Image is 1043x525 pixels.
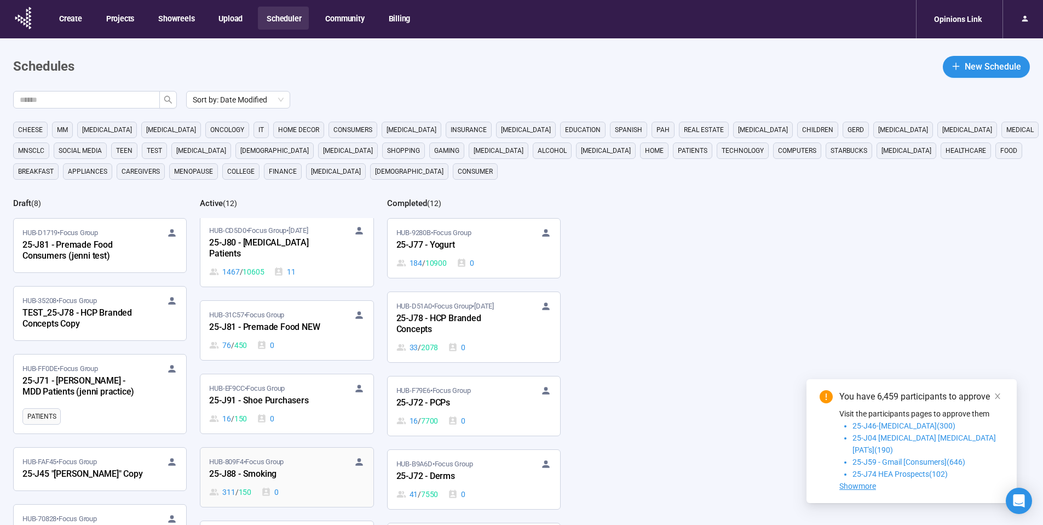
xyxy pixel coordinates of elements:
a: HUB-9280B•Focus Group25-J77 - Yogurt184 / 109000 [388,219,560,278]
button: Showreels [149,7,202,30]
div: 0 [448,341,465,353]
div: You have 6,459 participants to approve [839,390,1004,403]
span: search [164,95,172,104]
span: 450 [234,339,247,351]
span: / [231,413,234,425]
div: 311 [209,486,251,498]
span: HUB-F79E6 • Focus Group [396,385,471,396]
div: 16 [209,413,247,425]
span: New Schedule [965,60,1021,73]
span: Patients [27,411,56,422]
span: MM [57,124,68,135]
span: [MEDICAL_DATA] [311,166,361,177]
span: close [994,392,1001,400]
span: PAH [656,124,670,135]
span: real estate [684,124,724,135]
span: alcohol [538,145,567,156]
div: 25-J88 - Smoking [209,467,330,482]
span: plus [952,62,960,71]
a: HUB-31C57•Focus Group25-J81 - Premade Food NEW76 / 4500 [200,301,373,360]
div: 184 [396,257,447,269]
span: / [231,339,234,351]
span: Insurance [451,124,487,135]
span: starbucks [831,145,867,156]
span: 25-J46-[MEDICAL_DATA](300) [852,421,955,430]
div: Opinions Link [927,9,988,30]
span: HUB-809F4 • Focus Group [209,456,284,467]
span: finance [269,166,297,177]
a: HUB-35208•Focus GroupTEST_25-J78 - HCP Branded Concepts Copy [14,287,186,340]
div: 25-J77 - Yogurt [396,238,517,253]
button: Community [316,7,372,30]
span: social media [59,145,102,156]
span: 25-J59 - Gmail [Consumers](646) [852,458,965,466]
span: medical [1006,124,1034,135]
span: [MEDICAL_DATA] [474,145,523,156]
a: HUB-EF9CC•Focus Group25-J91 - Shoe Purchasers16 / 1500 [200,374,373,433]
span: / [235,486,239,498]
h2: Completed [387,198,427,208]
span: caregivers [122,166,160,177]
span: [MEDICAL_DATA] [581,145,631,156]
span: [MEDICAL_DATA] [942,124,992,135]
span: [MEDICAL_DATA] [146,124,196,135]
div: 1467 [209,266,264,278]
div: 25-J71 - [PERSON_NAME] - MDD Patients (jenni practice) [22,374,143,400]
span: 150 [239,486,251,498]
div: 0 [457,257,474,269]
span: HUB-35208 • Focus Group [22,295,97,306]
span: Spanish [615,124,642,135]
span: home [645,145,664,156]
div: 16 [396,415,439,427]
h1: Schedules [13,56,74,77]
span: HUB-31C57 • Focus Group [209,310,284,321]
span: Sort by: Date Modified [193,92,284,108]
span: / [418,341,421,353]
span: education [565,124,601,135]
div: 25-J80 - [MEDICAL_DATA] Patients [209,236,330,261]
button: Projects [97,7,142,30]
span: Teen [116,145,132,156]
span: 10900 [425,257,447,269]
span: it [258,124,264,135]
div: 25-J72 - PCPs [396,396,517,410]
span: Test [147,145,162,156]
div: 11 [274,266,296,278]
span: 2078 [421,341,438,353]
a: HUB-D51A0•Focus Group•[DATE]25-J78 - HCP Branded Concepts33 / 20780 [388,292,560,362]
span: 7550 [421,488,438,500]
span: HUB-70828 • Focus Group [22,513,97,524]
button: Billing [380,7,418,30]
span: children [802,124,833,135]
span: [DEMOGRAPHIC_DATA] [375,166,443,177]
span: shopping [387,145,420,156]
span: 150 [234,413,247,425]
span: [MEDICAL_DATA] [387,124,436,135]
span: mnsclc [18,145,44,156]
span: HUB-EF9CC • Focus Group [209,383,285,394]
span: Patients [678,145,707,156]
span: 10605 [243,266,264,278]
button: Scheduler [258,7,309,30]
div: 25-J91 - Shoe Purchasers [209,394,330,408]
div: 76 [209,339,247,351]
span: exclamation-circle [820,390,833,403]
span: Food [1000,145,1017,156]
button: plusNew Schedule [943,56,1030,78]
div: 25-J72 - Derms [396,470,517,484]
div: 25-J45 "[PERSON_NAME]" Copy [22,467,143,482]
span: consumers [333,124,372,135]
div: 25-J78 - HCP Branded Concepts [396,312,517,337]
div: 25-J81 - Premade Food Consumers (jenni test) [22,238,143,264]
span: / [418,488,421,500]
span: 25-J04 [MEDICAL_DATA] [MEDICAL_DATA] [PAT's](190) [852,433,996,454]
span: [MEDICAL_DATA] [881,145,931,156]
span: [MEDICAL_DATA] [878,124,928,135]
span: computers [778,145,816,156]
a: HUB-809F4•Focus Group25-J88 - Smoking311 / 1500 [200,448,373,507]
h2: Active [200,198,223,208]
span: HUB-CD5D0 • Focus Group • [209,225,308,236]
span: / [240,266,243,278]
a: HUB-CD5D0•Focus Group•[DATE]25-J80 - [MEDICAL_DATA] Patients1467 / 1060511 [200,216,373,287]
div: 0 [257,339,274,351]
